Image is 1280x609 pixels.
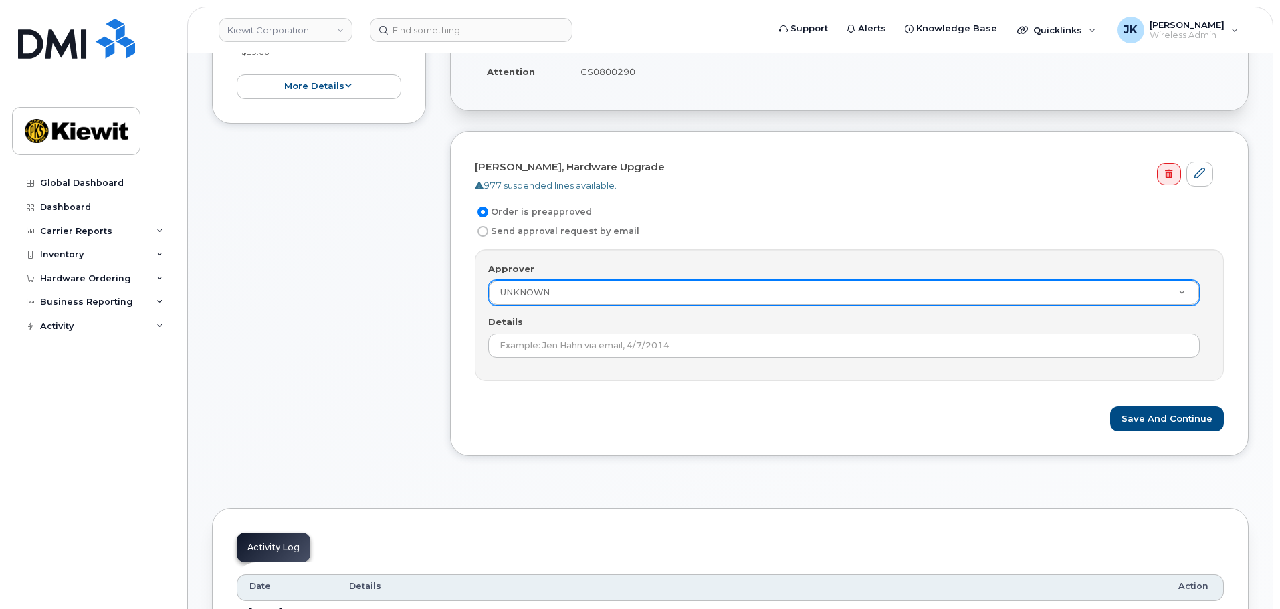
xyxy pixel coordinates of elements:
div: Jamie Krussel [1108,17,1248,43]
span: Support [790,22,828,35]
th: Action [1166,574,1224,601]
span: Date [249,580,271,592]
label: Details [488,316,523,328]
a: Kiewit Corporation [219,18,352,42]
label: Approver [488,263,534,275]
div: 977 suspended lines available. [475,179,1213,192]
a: UNKNOWN [489,281,1199,305]
span: Knowledge Base [916,22,997,35]
button: more details [237,74,401,99]
a: Support [770,15,837,42]
a: Alerts [837,15,895,42]
button: Save and Continue [1110,406,1224,431]
span: Alerts [858,22,886,35]
label: Send approval request by email [475,223,639,239]
label: Order is preapproved [475,204,592,220]
span: Wireless Admin [1150,30,1224,41]
span: UNKNOWN [500,287,550,297]
h4: [PERSON_NAME], Hardware Upgrade [475,162,1213,173]
td: CS0800290 [568,57,1224,86]
div: Quicklinks [1008,17,1105,43]
span: Quicklinks [1033,25,1082,35]
a: Knowledge Base [895,15,1006,42]
input: Order is preapproved [477,207,488,217]
input: Send approval request by email [477,226,488,237]
input: Example: Jen Hahn via email, 4/7/2014 [488,334,1200,358]
span: [PERSON_NAME] [1150,19,1224,30]
iframe: Messenger Launcher [1222,551,1270,599]
span: Details [349,580,381,592]
strong: Attention [487,66,535,77]
input: Find something... [370,18,572,42]
span: JK [1124,22,1138,38]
